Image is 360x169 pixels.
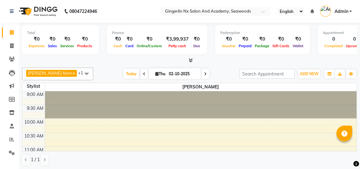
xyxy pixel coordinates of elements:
[27,44,46,48] span: Expenses
[78,70,88,75] span: +1
[124,36,135,43] div: ₹0
[239,69,294,79] input: Search Appointment
[253,36,271,43] div: ₹0
[76,44,94,48] span: Products
[46,36,59,43] div: ₹0
[271,44,291,48] span: Gift Cards
[72,70,75,76] a: x
[45,83,357,91] span: [PERSON_NAME]
[16,3,59,20] img: logo
[123,69,139,79] span: Today
[163,36,191,43] div: ₹3,99,937
[26,91,45,98] div: 9:00 AM
[112,36,124,43] div: ₹0
[59,36,76,43] div: ₹0
[23,133,45,139] div: 10:30 AM
[27,30,94,36] div: Total
[26,105,45,112] div: 9:30 AM
[300,71,318,76] span: ADD NEW
[76,36,94,43] div: ₹0
[191,36,202,43] div: ₹0
[291,36,305,43] div: ₹0
[298,70,320,78] button: ADD NEW
[323,44,344,48] span: Completed
[220,30,305,36] div: Redemption
[31,156,40,163] span: 1 / 1
[271,36,291,43] div: ₹0
[167,69,198,79] input: 2025-10-02
[167,44,188,48] span: Petty cash
[135,44,163,48] span: Online/Custom
[320,6,331,17] img: Admin
[291,44,305,48] span: Wallet
[135,36,163,43] div: ₹0
[124,44,135,48] span: Card
[220,44,237,48] span: Voucher
[23,147,45,153] div: 11:00 AM
[112,44,124,48] span: Cash
[112,30,202,36] div: Finance
[69,3,97,20] b: 08047224946
[253,44,271,48] span: Package
[59,44,76,48] span: Services
[237,44,253,48] span: Prepaid
[23,119,45,126] div: 10:00 AM
[27,36,46,43] div: ₹0
[28,70,72,76] span: [PERSON_NAME] Mam
[192,44,202,48] span: Due
[46,44,59,48] span: Sales
[22,83,45,90] div: Stylist
[220,36,237,43] div: ₹0
[154,71,167,76] span: Thu
[334,8,348,15] span: Admin
[323,36,344,43] div: 0
[237,36,253,43] div: ₹0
